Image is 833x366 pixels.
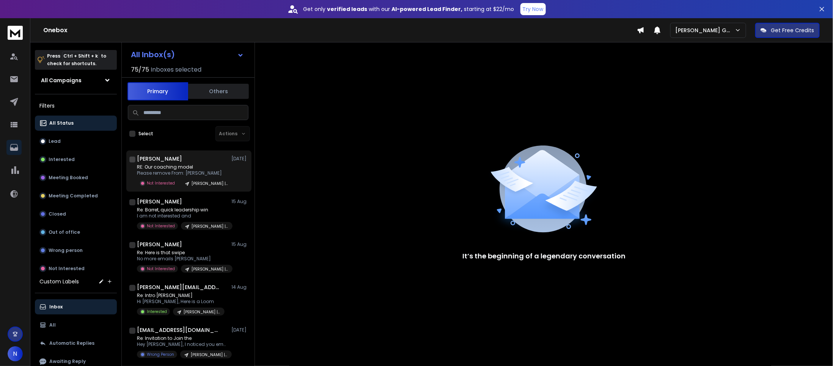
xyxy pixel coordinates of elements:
button: All Status [35,116,117,131]
p: Interested [147,309,167,314]
p: All [49,322,56,328]
p: Closed [49,211,66,217]
p: Wrong person [49,247,83,253]
p: Re: Invitation to Join the [137,335,228,341]
span: Ctrl + Shift + k [62,52,99,60]
p: Wrong Person [147,352,174,357]
p: Press to check for shortcuts. [47,52,106,67]
button: Automatic Replies [35,336,117,351]
p: Meeting Completed [49,193,98,199]
p: [PERSON_NAME] | 2K Podcast and Workshop [191,352,227,358]
button: Out of office [35,225,117,240]
h1: [PERSON_NAME] [137,198,182,205]
p: 14 Aug [231,284,248,290]
button: All [35,318,117,333]
p: [DATE] [231,327,248,333]
h1: [PERSON_NAME] [137,241,182,248]
h1: [EMAIL_ADDRESS][DOMAIN_NAME] [137,326,220,334]
p: Meeting Booked [49,175,88,181]
p: Not Interested [147,180,175,186]
p: Please remove From: [PERSON_NAME] [137,170,228,176]
button: Not Interested [35,261,117,276]
h3: Filters [35,100,117,111]
p: All Status [49,120,74,126]
p: It’s the beginning of a legendary conversation [462,251,626,261]
p: Not Interested [147,223,175,229]
button: N [8,346,23,361]
p: Get only with our starting at $22/mo [303,5,514,13]
p: [PERSON_NAME] | 3.0K Healthcare C level [184,309,220,315]
button: Primary [127,82,188,100]
p: Try Now [523,5,544,13]
span: 75 / 75 [131,65,149,74]
p: Awaiting Reply [49,358,86,364]
p: Re: Here is that swipe [137,250,228,256]
button: All Inbox(s) [125,47,250,62]
p: Not Interested [147,266,175,272]
button: Get Free Credits [755,23,820,38]
p: [PERSON_NAME] | 4.2K Healthcare C level [192,224,228,229]
h3: Inboxes selected [151,65,201,74]
p: [PERSON_NAME] | 3.0K Healthcare C level [192,266,228,272]
h1: [PERSON_NAME] [137,155,182,163]
button: Try Now [520,3,546,15]
p: 15 Aug [231,241,248,247]
p: Get Free Credits [771,27,814,34]
p: [PERSON_NAME] | 4.2K Healthcare C level [192,181,228,186]
h3: Custom Labels [39,278,79,285]
h1: All Inbox(s) [131,51,175,58]
p: Re: Barret, quick leadership win [137,207,228,213]
p: [PERSON_NAME] Group [675,27,735,34]
p: [DATE] [231,156,248,162]
p: Inbox [49,304,63,310]
button: All Campaigns [35,73,117,88]
p: Lead [49,138,61,144]
button: Inbox [35,299,117,314]
p: No more emails [PERSON_NAME] [137,256,228,262]
button: Interested [35,152,117,167]
p: Hey [PERSON_NAME], I noticed you empower [137,341,228,347]
h1: [PERSON_NAME][EMAIL_ADDRESS][DOMAIN_NAME] [137,283,220,291]
p: Hi [PERSON_NAME], Here is a Loom [137,299,225,305]
button: Lead [35,134,117,149]
img: logo [8,26,23,40]
label: Select [138,131,153,137]
button: Wrong person [35,243,117,258]
p: 15 Aug [231,199,248,205]
h1: All Campaigns [41,77,82,84]
button: Meeting Booked [35,170,117,185]
p: Out of office [49,229,80,235]
p: Automatic Replies [49,340,94,346]
p: Re: Intro [PERSON_NAME] [137,292,225,299]
button: Meeting Completed [35,188,117,203]
p: I am not interested and [137,213,228,219]
h1: Onebox [43,26,637,35]
p: RE: Our coaching model [137,164,228,170]
p: Not Interested [49,266,85,272]
button: Others [188,83,249,100]
button: Closed [35,206,117,222]
strong: verified leads [327,5,368,13]
p: Interested [49,156,75,163]
strong: AI-powered Lead Finder, [392,5,463,13]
